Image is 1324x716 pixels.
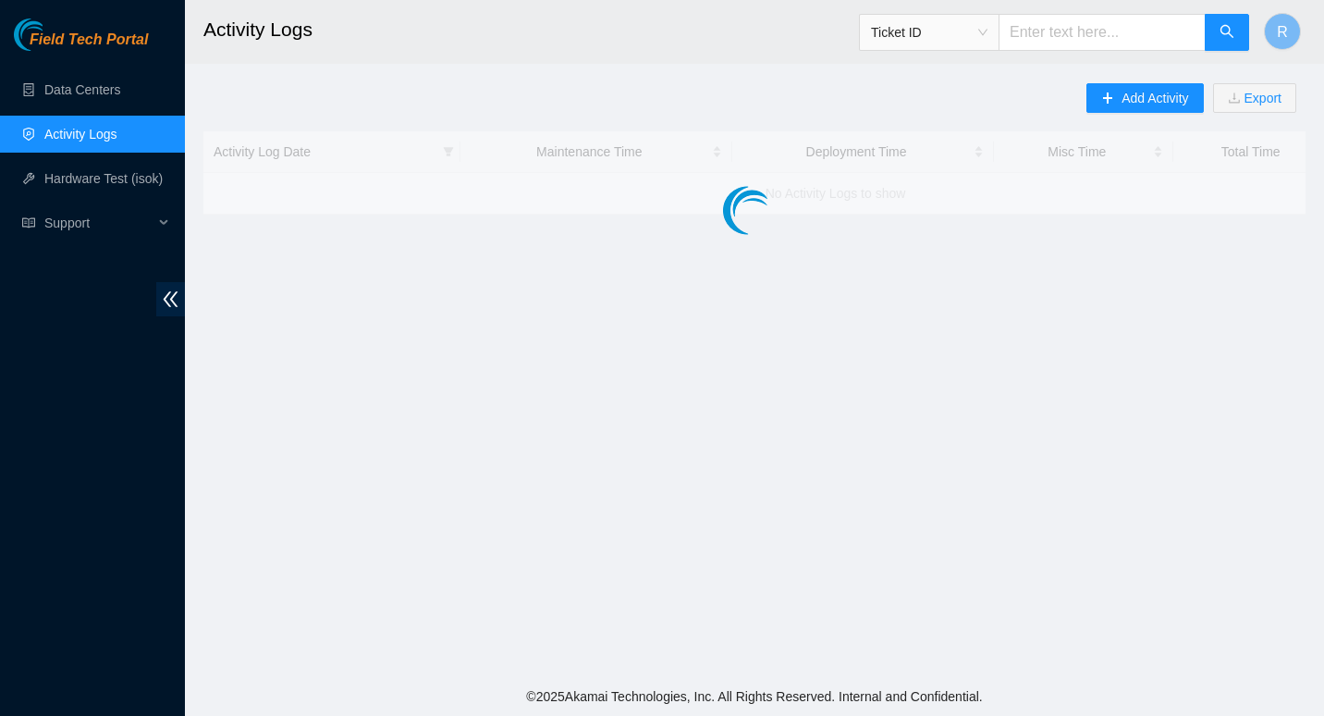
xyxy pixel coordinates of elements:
[871,19,987,46] span: Ticket ID
[44,171,163,186] a: Hardware Test (isok)
[1122,88,1188,108] span: Add Activity
[14,19,93,51] img: Akamai Technologies
[44,127,117,142] a: Activity Logs
[14,33,148,57] a: Akamai TechnologiesField Tech Portal
[1101,92,1114,106] span: plus
[999,14,1206,51] input: Enter text here...
[185,677,1324,716] footer: © 2025 Akamai Technologies, Inc. All Rights Reserved. Internal and Confidential.
[1213,83,1296,113] button: downloadExport
[1086,83,1203,113] button: plusAdd Activity
[1205,14,1249,51] button: search
[44,204,153,241] span: Support
[156,282,185,316] span: double-left
[1277,20,1288,43] span: R
[44,82,120,97] a: Data Centers
[30,31,148,49] span: Field Tech Portal
[1264,13,1301,50] button: R
[22,216,35,229] span: read
[1220,24,1234,42] span: search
